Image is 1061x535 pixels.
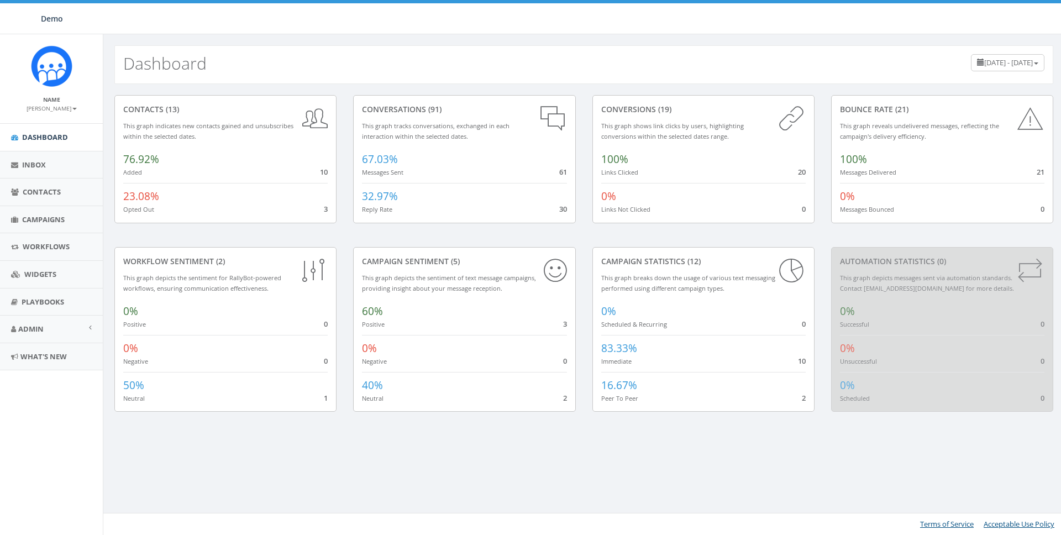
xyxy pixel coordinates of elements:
[840,304,855,318] span: 0%
[601,357,632,365] small: Immediate
[802,319,806,329] span: 0
[123,104,328,115] div: contacts
[362,256,566,267] div: Campaign Sentiment
[840,104,1044,115] div: Bounce Rate
[840,341,855,355] span: 0%
[1041,356,1044,366] span: 0
[362,205,392,213] small: Reply Rate
[559,204,567,214] span: 30
[320,167,328,177] span: 10
[802,204,806,214] span: 0
[41,13,63,24] span: Demo
[935,256,946,266] span: (0)
[31,45,72,87] img: Icon_1.png
[840,168,896,176] small: Messages Delivered
[22,297,64,307] span: Playbooks
[601,189,616,203] span: 0%
[362,274,536,292] small: This graph depicts the sentiment of text message campaigns, providing insight about your message ...
[802,393,806,403] span: 2
[164,104,179,114] span: (13)
[24,269,56,279] span: Widgets
[123,122,293,140] small: This graph indicates new contacts gained and unsubscribes within the selected dates.
[601,378,637,392] span: 16.67%
[601,205,650,213] small: Links Not Clicked
[1037,167,1044,177] span: 21
[362,152,398,166] span: 67.03%
[123,205,154,213] small: Opted Out
[840,122,999,140] small: This graph reveals undelivered messages, reflecting the campaign's delivery efficiency.
[123,304,138,318] span: 0%
[1041,204,1044,214] span: 0
[798,167,806,177] span: 20
[123,256,328,267] div: Workflow Sentiment
[22,132,68,142] span: Dashboard
[22,160,46,170] span: Inbox
[214,256,225,266] span: (2)
[123,168,142,176] small: Added
[362,304,383,318] span: 60%
[840,394,870,402] small: Scheduled
[601,256,806,267] div: Campaign Statistics
[893,104,908,114] span: (21)
[601,341,637,355] span: 83.33%
[362,341,377,355] span: 0%
[840,152,867,166] span: 100%
[840,205,894,213] small: Messages Bounced
[426,104,442,114] span: (91)
[559,167,567,177] span: 61
[123,189,159,203] span: 23.08%
[563,356,567,366] span: 0
[601,122,744,140] small: This graph shows link clicks by users, highlighting conversions within the selected dates range.
[43,96,60,103] small: Name
[601,320,667,328] small: Scheduled & Recurring
[449,256,460,266] span: (5)
[362,104,566,115] div: conversations
[324,393,328,403] span: 1
[601,168,638,176] small: Links Clicked
[123,394,145,402] small: Neutral
[362,168,403,176] small: Messages Sent
[601,104,806,115] div: conversions
[840,256,1044,267] div: Automation Statistics
[324,319,328,329] span: 0
[656,104,671,114] span: (19)
[123,378,144,392] span: 50%
[123,320,146,328] small: Positive
[685,256,701,266] span: (12)
[123,341,138,355] span: 0%
[23,242,70,251] span: Workflows
[601,394,638,402] small: Peer To Peer
[563,393,567,403] span: 2
[324,204,328,214] span: 3
[984,57,1033,67] span: [DATE] - [DATE]
[920,519,974,529] a: Terms of Service
[840,378,855,392] span: 0%
[798,356,806,366] span: 10
[362,320,385,328] small: Positive
[362,189,398,203] span: 32.97%
[362,122,510,140] small: This graph tracks conversations, exchanged in each interaction within the selected dates.
[563,319,567,329] span: 3
[123,274,281,292] small: This graph depicts the sentiment for RallyBot-powered workflows, ensuring communication effective...
[18,324,44,334] span: Admin
[840,320,869,328] small: Successful
[840,274,1014,292] small: This graph depicts messages sent via automation standards. Contact [EMAIL_ADDRESS][DOMAIN_NAME] f...
[22,214,65,224] span: Campaigns
[984,519,1054,529] a: Acceptable Use Policy
[840,189,855,203] span: 0%
[1041,319,1044,329] span: 0
[123,357,148,365] small: Negative
[840,357,877,365] small: Unsuccessful
[23,187,61,197] span: Contacts
[123,54,207,72] h2: Dashboard
[1041,393,1044,403] span: 0
[601,274,775,292] small: This graph breaks down the usage of various text messaging performed using different campaign types.
[362,394,384,402] small: Neutral
[20,352,67,361] span: What's New
[362,357,387,365] small: Negative
[362,378,383,392] span: 40%
[27,104,77,112] small: [PERSON_NAME]
[123,152,159,166] span: 76.92%
[27,103,77,113] a: [PERSON_NAME]
[601,304,616,318] span: 0%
